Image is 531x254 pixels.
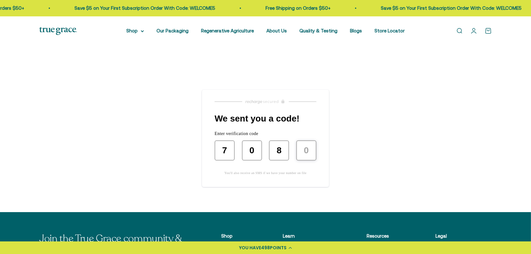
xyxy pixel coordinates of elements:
a: Recharge Subscriptions website [202,97,329,106]
input: 0 [242,140,262,161]
p: You'll also receive an SMS if we have your number on file [215,171,316,176]
input: 0 [296,140,316,161]
input: 0 [215,140,235,161]
summary: Shop [126,27,144,35]
span: POINTS [270,245,287,251]
p: Save $5 on Your First Subscription Order With Code: WELCOME5 [74,4,215,12]
p: Enter verification code [215,131,316,136]
a: Regenerative Agriculture [201,28,254,33]
a: Blogs [350,28,362,33]
p: Legal [435,232,479,240]
a: Quality & Testing [299,28,337,33]
a: About Us [266,28,287,33]
p: Shop [221,232,251,240]
p: Save $5 on Your First Subscription Order With Code: WELCOME5 [381,4,522,12]
span: 498 [261,245,270,251]
input: 0 [269,140,289,161]
a: Free Shipping on Orders $50+ [265,5,331,11]
a: Store Locator [375,28,405,33]
a: Our Packaging [156,28,189,33]
p: Resources [367,232,404,240]
h1: We sent you a code! [215,114,316,124]
span: YOU HAVE [239,245,261,251]
p: Learn [283,232,336,240]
